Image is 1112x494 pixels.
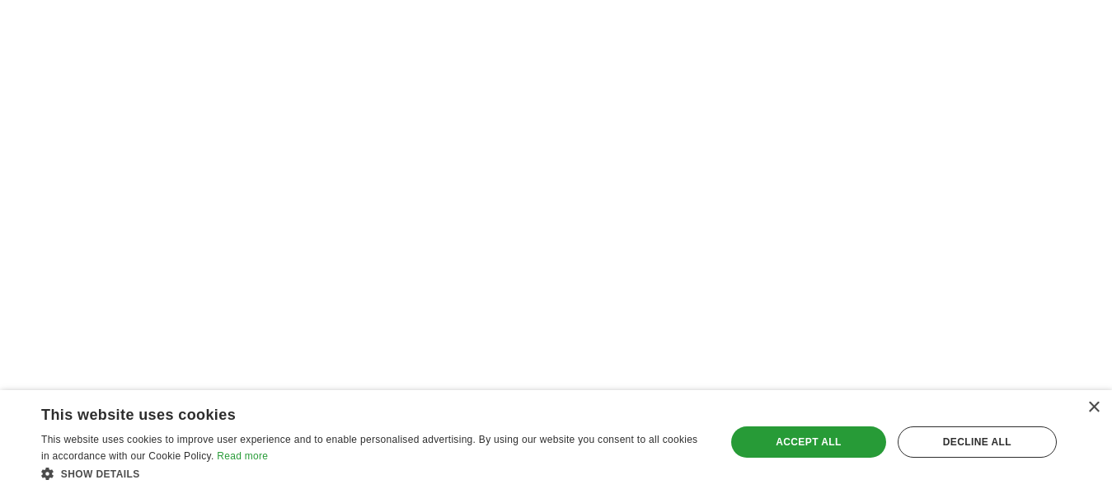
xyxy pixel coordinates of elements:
div: Accept all [731,426,886,458]
span: Show details [61,468,140,480]
a: Read more, opens a new window [217,450,268,462]
div: Show details [41,465,705,482]
span: This website uses cookies to improve user experience and to enable personalised advertising. By u... [41,434,697,462]
div: Decline all [898,426,1057,458]
div: Close [1087,402,1100,414]
div: This website uses cookies [41,400,664,425]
